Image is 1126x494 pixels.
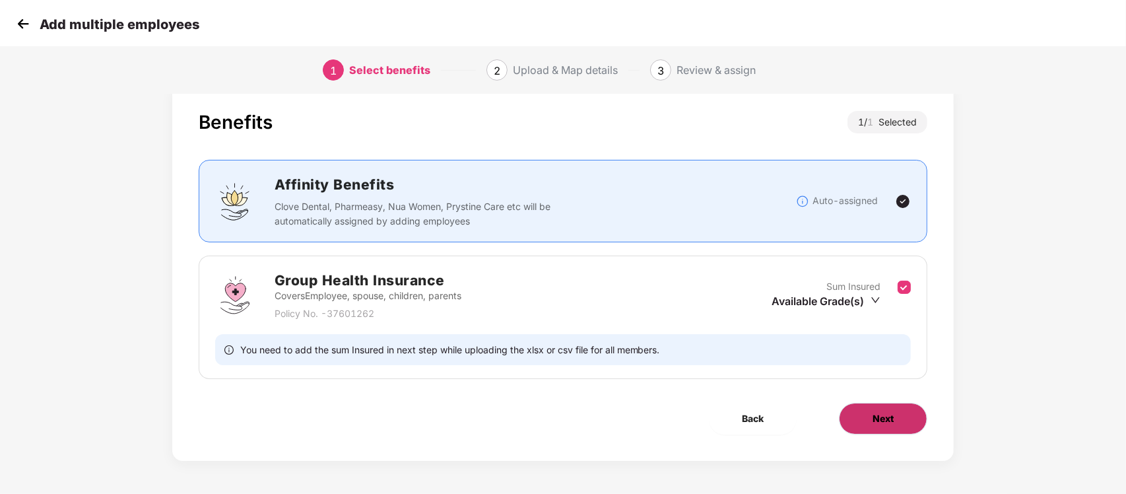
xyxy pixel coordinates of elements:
span: 1 [867,116,878,127]
span: info-circle [224,343,234,356]
div: Benefits [199,111,273,133]
img: svg+xml;base64,PHN2ZyB4bWxucz0iaHR0cDovL3d3dy53My5vcmcvMjAwMC9zdmciIHdpZHRoPSIzMCIgaGVpZ2h0PSIzMC... [13,14,33,34]
span: 2 [494,64,500,77]
span: 3 [657,64,664,77]
p: Auto-assigned [812,194,878,208]
img: svg+xml;base64,PHN2ZyBpZD0iVGljay0yNHgyNCIgeG1sbnM9Imh0dHA6Ly93d3cudzMub3JnLzIwMDAvc3ZnIiB3aWR0aD... [895,194,911,209]
span: Next [873,411,894,426]
img: svg+xml;base64,PHN2ZyBpZD0iQWZmaW5pdHlfQmVuZWZpdHMiIGRhdGEtbmFtZT0iQWZmaW5pdHkgQmVuZWZpdHMiIHhtbG... [215,182,255,221]
span: You need to add the sum Insured in next step while uploading the xlsx or csv file for all members. [240,343,660,356]
button: Next [839,403,927,435]
span: 1 [330,64,337,77]
div: 1 / Selected [847,111,927,133]
div: Select benefits [349,59,430,81]
h2: Affinity Benefits [275,174,748,195]
span: Back [742,411,764,426]
p: Policy No. - 37601262 [275,306,461,321]
p: Sum Insured [826,279,880,294]
div: Available Grade(s) [772,294,880,308]
div: Review & assign [677,59,756,81]
button: Back [709,403,797,435]
p: Add multiple employees [40,17,199,32]
p: Clove Dental, Pharmeasy, Nua Women, Prystine Care etc will be automatically assigned by adding em... [275,199,559,229]
p: Covers Employee, spouse, children, parents [275,289,461,303]
img: svg+xml;base64,PHN2ZyBpZD0iSW5mb18tXzMyeDMyIiBkYXRhLW5hbWU9IkluZm8gLSAzMngzMiIgeG1sbnM9Imh0dHA6Ly... [796,195,809,208]
img: svg+xml;base64,PHN2ZyBpZD0iR3JvdXBfSGVhbHRoX0luc3VyYW5jZSIgZGF0YS1uYW1lPSJHcm91cCBIZWFsdGggSW5zdX... [215,275,255,315]
h2: Group Health Insurance [275,269,461,291]
div: Upload & Map details [513,59,618,81]
span: down [871,295,880,305]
